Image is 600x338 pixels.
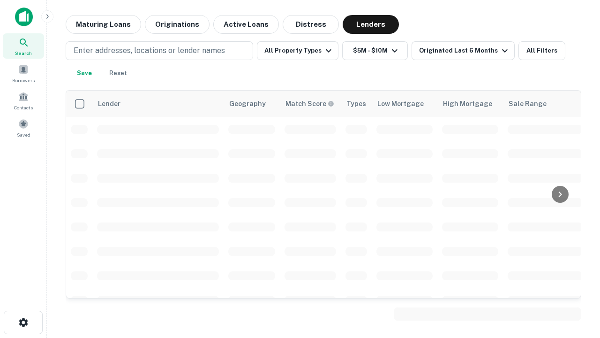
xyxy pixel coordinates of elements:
button: Maturing Loans [66,15,141,34]
button: Originations [145,15,210,34]
div: Originated Last 6 Months [419,45,510,56]
span: Contacts [14,104,33,111]
span: Saved [17,131,30,138]
button: Enter addresses, locations or lender names [66,41,253,60]
div: Sale Range [509,98,547,109]
th: Geography [224,91,280,117]
th: Sale Range [503,91,587,117]
div: Types [346,98,366,109]
div: Geography [229,98,266,109]
button: Lenders [343,15,399,34]
span: Borrowers [12,77,35,84]
div: Low Mortgage [377,98,424,109]
div: Lender [98,98,120,109]
button: $5M - $10M [342,41,408,60]
button: All Filters [518,41,565,60]
a: Search [3,33,44,59]
iframe: Chat Widget [553,233,600,278]
button: Distress [283,15,339,34]
button: All Property Types [257,41,338,60]
a: Borrowers [3,61,44,86]
div: High Mortgage [443,98,492,109]
span: Search [15,49,32,57]
a: Saved [3,115,44,140]
button: Originated Last 6 Months [412,41,515,60]
th: Low Mortgage [372,91,437,117]
button: Active Loans [213,15,279,34]
th: High Mortgage [437,91,503,117]
div: Capitalize uses an advanced AI algorithm to match your search with the best lender. The match sco... [285,99,334,109]
h6: Match Score [285,99,332,109]
th: Types [341,91,372,117]
img: capitalize-icon.png [15,8,33,26]
button: Save your search to get updates of matches that match your search criteria. [69,64,99,83]
p: Enter addresses, locations or lender names [74,45,225,56]
a: Contacts [3,88,44,113]
button: Reset [103,64,133,83]
th: Lender [92,91,224,117]
th: Capitalize uses an advanced AI algorithm to match your search with the best lender. The match sco... [280,91,341,117]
